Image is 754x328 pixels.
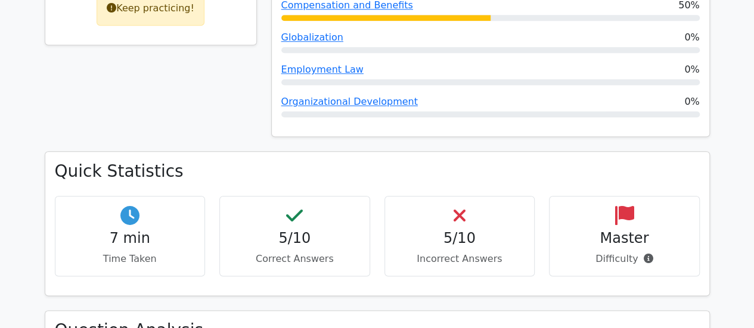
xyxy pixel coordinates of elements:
span: 0% [684,63,699,77]
h4: 5/10 [229,230,360,247]
p: Difficulty [559,252,690,266]
p: Time Taken [65,252,196,266]
a: Organizational Development [281,96,418,107]
h3: Quick Statistics [55,161,700,182]
h4: Master [559,230,690,247]
a: Employment Law [281,64,364,75]
a: Globalization [281,32,343,43]
span: 0% [684,95,699,109]
p: Incorrect Answers [395,252,525,266]
h4: 5/10 [395,230,525,247]
span: 0% [684,30,699,45]
p: Correct Answers [229,252,360,266]
h4: 7 min [65,230,196,247]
